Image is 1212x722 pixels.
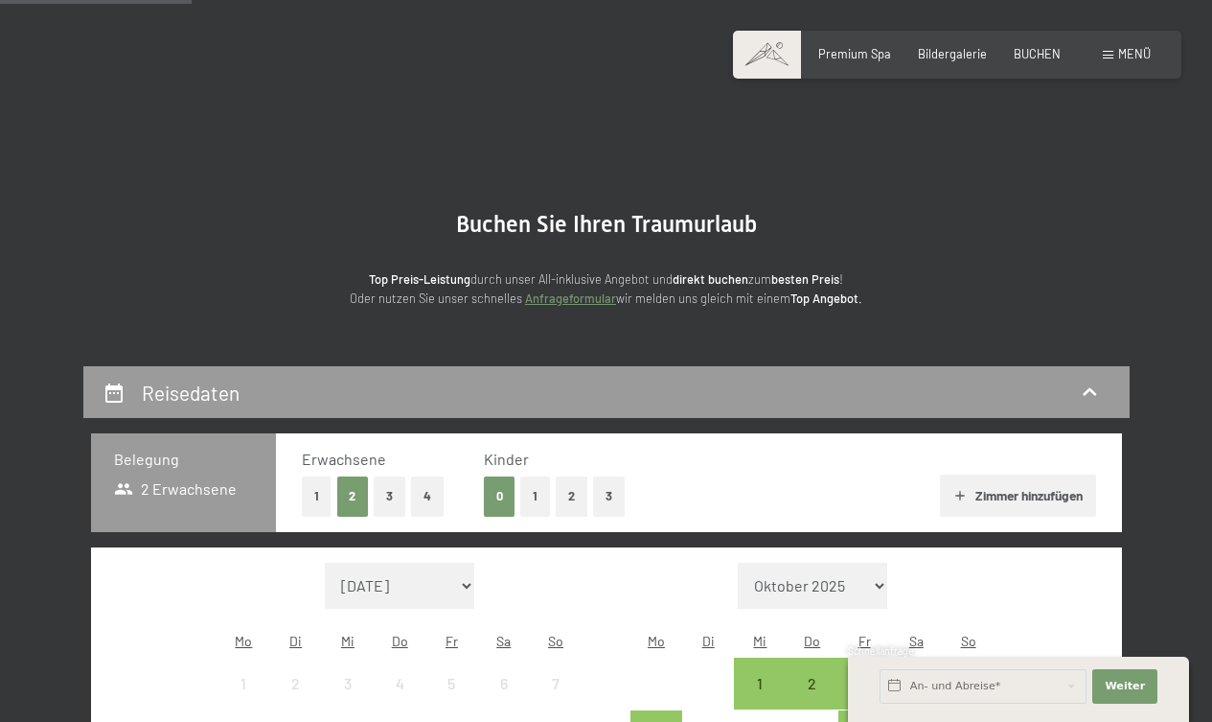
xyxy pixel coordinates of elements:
[753,633,766,649] abbr: Mittwoch
[648,633,665,649] abbr: Montag
[374,477,405,516] button: 3
[411,477,444,516] button: 4
[593,477,625,516] button: 3
[838,658,890,710] div: Fri Oct 03 2025
[142,381,240,405] h2: Reisedaten
[484,450,529,468] span: Kinder
[425,658,477,710] div: Fri Sep 05 2025
[302,477,332,516] button: 1
[909,633,924,649] abbr: Samstag
[530,658,582,710] div: Sun Sep 07 2025
[520,477,550,516] button: 1
[1092,669,1157,704] button: Weiter
[790,291,862,306] strong: Top Angebot.
[114,449,254,470] h3: Belegung
[337,477,369,516] button: 2
[374,658,425,710] div: Anreise nicht möglich
[771,271,839,287] strong: besten Preis
[223,269,990,309] p: durch unser All-inklusive Angebot und zum ! Oder nutzen Sie unser schnelles wir melden uns gleich...
[556,477,587,516] button: 2
[322,658,374,710] div: Anreise nicht möglich
[818,46,891,61] a: Premium Spa
[530,658,582,710] div: Anreise nicht möglich
[484,477,515,516] button: 0
[918,46,987,61] a: Bildergalerie
[235,633,252,649] abbr: Montag
[673,271,748,287] strong: direkt buchen
[341,633,354,649] abbr: Mittwoch
[496,633,511,649] abbr: Samstag
[1105,679,1145,694] span: Weiter
[1118,46,1151,61] span: Menü
[548,633,563,649] abbr: Sonntag
[456,211,757,238] span: Buchen Sie Ihren Traumurlaub
[787,658,838,710] div: Anreise möglich
[114,478,238,500] span: 2 Erwachsene
[940,475,1096,517] button: Zimmer hinzufügen
[289,633,302,649] abbr: Dienstag
[322,658,374,710] div: Wed Sep 03 2025
[734,658,786,710] div: Wed Oct 01 2025
[848,645,914,657] span: Schnellanfrage
[217,658,269,710] div: Mon Sep 01 2025
[270,658,322,710] div: Anreise nicht möglich
[804,633,820,649] abbr: Donnerstag
[1014,46,1061,61] a: BUCHEN
[217,658,269,710] div: Anreise nicht möglich
[478,658,530,710] div: Anreise nicht möglich
[425,658,477,710] div: Anreise nicht möglich
[525,291,616,306] a: Anfrageformular
[838,658,890,710] div: Anreise möglich
[302,450,386,468] span: Erwachsene
[369,271,470,287] strong: Top Preis-Leistung
[787,658,838,710] div: Thu Oct 02 2025
[374,658,425,710] div: Thu Sep 04 2025
[961,633,976,649] abbr: Sonntag
[270,658,322,710] div: Tue Sep 02 2025
[702,633,715,649] abbr: Dienstag
[446,633,458,649] abbr: Freitag
[858,633,871,649] abbr: Freitag
[478,658,530,710] div: Sat Sep 06 2025
[392,633,408,649] abbr: Donnerstag
[734,658,786,710] div: Anreise möglich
